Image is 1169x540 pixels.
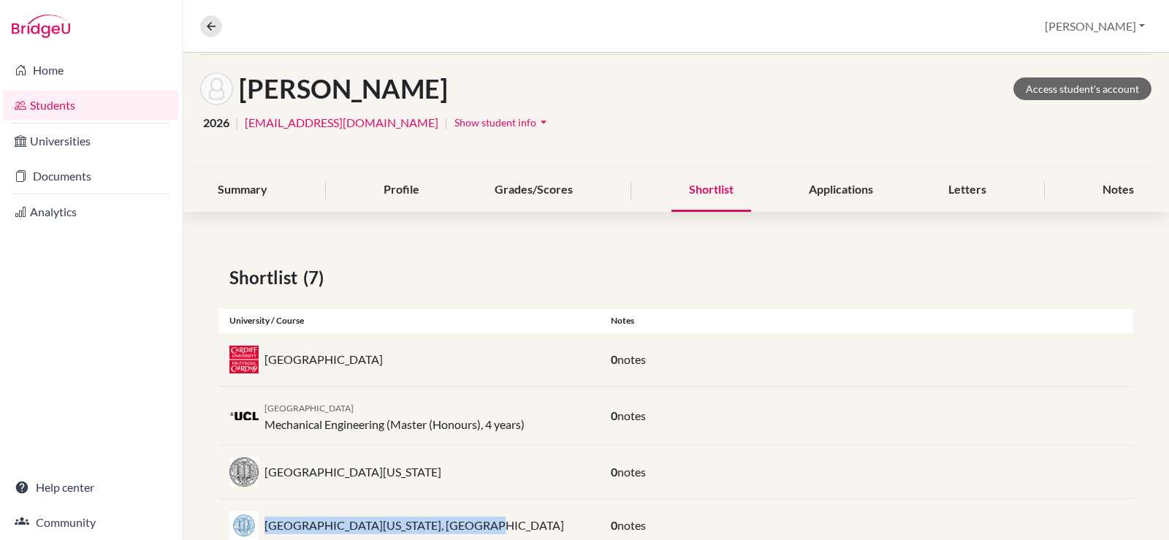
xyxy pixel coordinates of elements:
[791,169,891,212] div: Applications
[264,351,383,368] p: [GEOGRAPHIC_DATA]
[611,408,617,422] span: 0
[229,457,259,487] img: us_cal_z3xehhiu.jpeg
[611,465,617,479] span: 0
[203,114,229,132] span: 2026
[229,265,303,291] span: Shortlist
[229,346,259,373] img: gb_c15_v2z1_dz5.png
[12,15,70,38] img: Bridge-U
[454,116,536,129] span: Show student info
[1085,169,1151,212] div: Notes
[245,114,438,132] a: [EMAIL_ADDRESS][DOMAIN_NAME]
[1013,77,1151,100] a: Access student's account
[3,126,179,156] a: Universities
[218,314,600,327] div: University / Course
[617,408,646,422] span: notes
[3,197,179,227] a: Analytics
[536,115,551,129] i: arrow_drop_down
[264,463,441,481] p: [GEOGRAPHIC_DATA][US_STATE]
[617,465,646,479] span: notes
[264,517,564,534] p: [GEOGRAPHIC_DATA][US_STATE], [GEOGRAPHIC_DATA]
[239,73,448,104] h1: [PERSON_NAME]
[229,511,259,540] img: us_ucla_b87iw3mj.jpeg
[611,352,617,366] span: 0
[3,508,179,537] a: Community
[3,91,179,120] a: Students
[3,161,179,191] a: Documents
[264,403,354,414] span: [GEOGRAPHIC_DATA]
[671,169,751,212] div: Shortlist
[229,411,259,419] img: gb_u80_k_0s28jx.png
[931,169,1004,212] div: Letters
[3,56,179,85] a: Home
[303,265,330,291] span: (7)
[477,169,590,212] div: Grades/Scores
[454,111,552,134] button: Show student infoarrow_drop_down
[1038,12,1151,40] button: [PERSON_NAME]
[611,518,617,532] span: 0
[235,114,239,132] span: |
[3,473,179,502] a: Help center
[200,72,233,105] img: Zeyad Amr WAGIH's avatar
[366,169,437,212] div: Profile
[200,169,285,212] div: Summary
[617,518,646,532] span: notes
[617,352,646,366] span: notes
[600,314,1133,327] div: Notes
[264,398,525,433] div: Mechanical Engineering (Master (Honours), 4 years)
[444,114,448,132] span: |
